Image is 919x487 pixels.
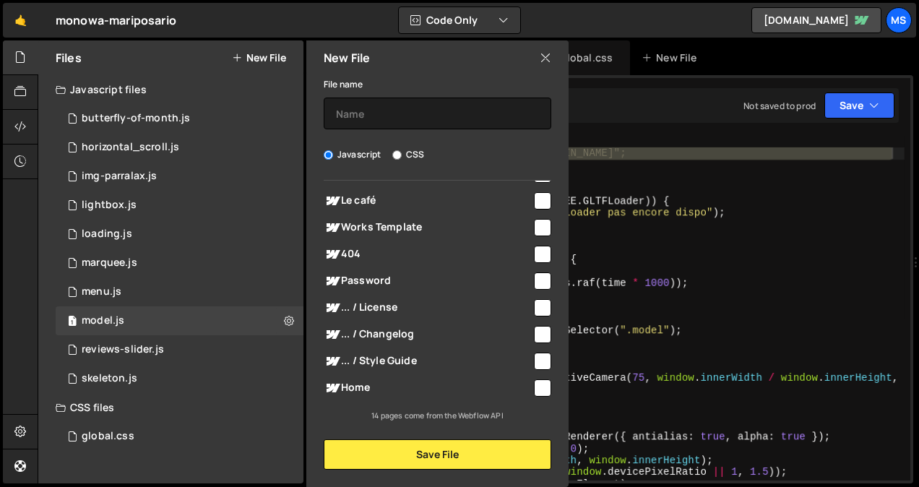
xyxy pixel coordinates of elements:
[324,98,551,129] input: Name
[82,257,137,270] div: marquee.js
[232,52,286,64] button: New File
[56,277,303,306] div: 16967/46877.js
[56,162,303,191] div: img-parralax.js
[561,51,613,65] div: global.css
[68,316,77,328] span: 1
[743,100,816,112] div: Not saved to prod
[324,353,532,370] span: ... / Style Guide
[82,170,157,183] div: img-parralax.js
[82,430,134,443] div: global.css
[38,75,303,104] div: Javascript files
[56,335,303,364] div: 16967/46536.js
[56,249,303,277] div: 16967/46534.js
[324,272,532,290] span: Password
[56,104,303,133] div: 16967/46875.js
[324,299,532,316] span: ... / License
[324,147,381,162] label: Javascript
[324,50,370,66] h2: New File
[56,12,176,29] div: monowa-mariposario
[82,372,137,385] div: skeleton.js
[56,422,303,451] div: 16967/46887.css
[3,3,38,38] a: 🤙
[824,92,894,118] button: Save
[82,228,132,241] div: loading.js
[56,191,303,220] div: 16967/47307.js
[392,147,424,162] label: CSS
[56,50,82,66] h2: Files
[392,150,402,160] input: CSS
[324,326,532,343] span: ... / Changelog
[324,192,532,210] span: Le café
[82,343,164,356] div: reviews-slider.js
[82,285,121,298] div: menu.js
[399,7,520,33] button: Code Only
[82,112,190,125] div: butterfly-of-month.js
[82,314,124,327] div: model.js
[642,51,702,65] div: New File
[751,7,881,33] a: [DOMAIN_NAME]
[324,150,333,160] input: Javascript
[38,393,303,422] div: CSS files
[371,410,503,421] small: 14 pages come from the Webflow API
[324,379,532,397] span: Home
[324,219,532,236] span: Works Template
[56,364,303,393] div: skeleton.js
[56,220,303,249] div: 16967/46876.js
[56,133,303,162] div: 16967/46535.js
[82,199,137,212] div: lightbox.js
[324,246,532,263] span: 404
[886,7,912,33] a: ms
[324,77,363,92] label: File name
[324,439,551,470] button: Save File
[82,141,179,154] div: horizontal_scroll.js
[56,306,303,335] div: 16967/46905.js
